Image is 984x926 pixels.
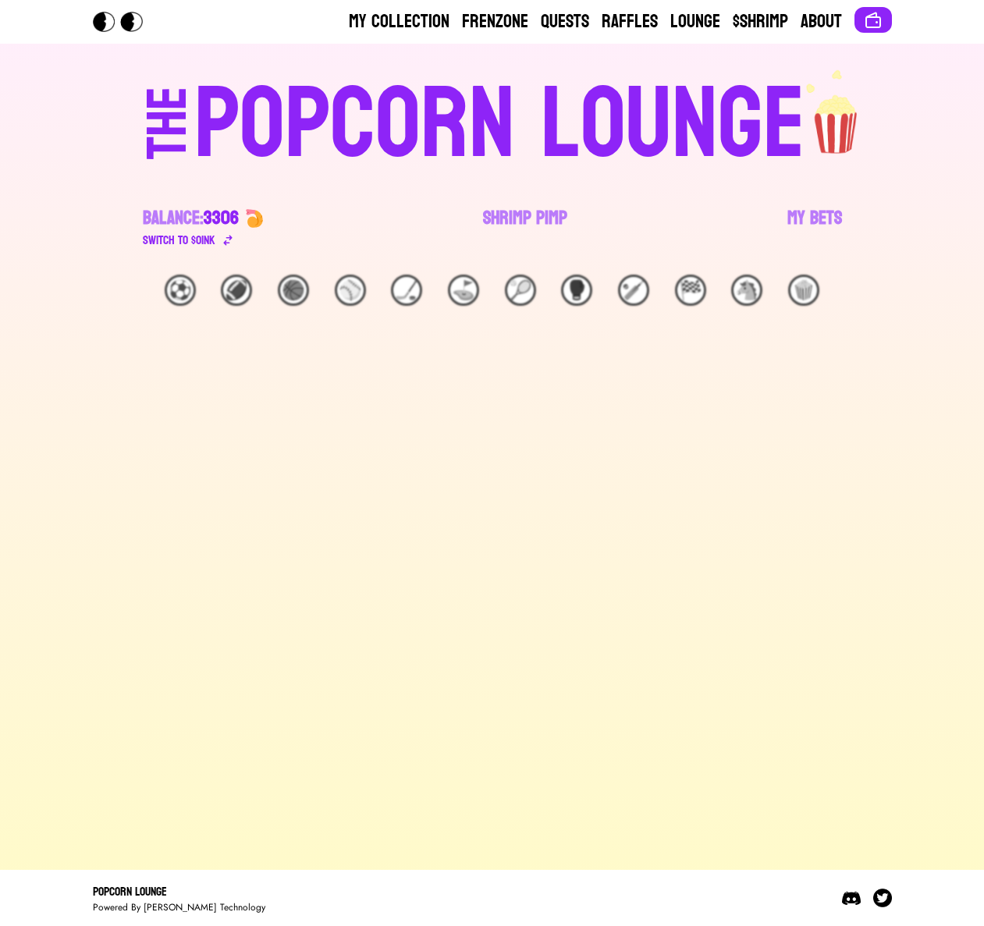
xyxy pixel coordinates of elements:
a: My Collection [349,9,449,34]
a: THEPOPCORN LOUNGEpopcorn [19,69,965,175]
div: ⚽️ [165,275,196,306]
div: Switch to $ OINK [143,231,215,250]
a: Frenzone [462,9,528,34]
div: 🏁 [675,275,706,306]
img: Popcorn [93,12,155,32]
a: $Shrimp [733,9,788,34]
a: Quests [541,9,589,34]
div: THE [139,87,195,190]
div: ⛳️ [448,275,479,306]
div: 🏈 [221,275,252,306]
img: 🍤 [245,209,264,228]
img: Discord [842,889,861,907]
img: popcorn [805,69,869,156]
span: 3306 [204,201,239,235]
div: Balance: [143,206,239,231]
div: 🥊 [561,275,592,306]
img: Twitter [873,889,892,907]
div: Popcorn Lounge [93,882,265,901]
a: My Bets [787,206,842,250]
img: Connect wallet [864,11,883,30]
div: 🏀 [278,275,309,306]
div: POPCORN LOUNGE [194,75,805,175]
a: About [801,9,842,34]
a: Lounge [670,9,720,34]
div: 🎾 [505,275,536,306]
div: ⚾️ [335,275,366,306]
a: Shrimp Pimp [483,206,567,250]
a: Raffles [602,9,658,34]
div: Powered By [PERSON_NAME] Technology [93,901,265,914]
div: 🐴 [731,275,762,306]
div: 🍿 [788,275,819,306]
div: 🏒 [391,275,422,306]
div: 🏏 [618,275,649,306]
